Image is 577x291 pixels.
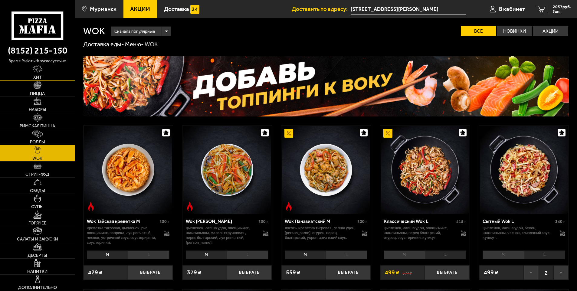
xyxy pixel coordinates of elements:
[187,270,202,276] span: 379 ₽
[183,126,271,214] img: Wok Карри М
[128,250,169,259] li: L
[159,219,169,224] span: 230 г
[30,140,45,144] span: Роллы
[190,5,199,14] img: 15daf4d41897b9f0e9f617042186c801.svg
[114,26,155,37] span: Сначала популярные
[186,218,257,224] div: Wok [PERSON_NAME]
[461,26,496,36] label: Все
[456,219,466,224] span: 415 г
[130,6,150,12] span: Акции
[87,202,96,211] img: Острое блюдо
[539,265,554,280] span: 2
[31,205,44,209] span: Супы
[88,270,103,276] span: 429 ₽
[28,221,46,225] span: Горячее
[87,226,158,245] p: креветка тигровая, цыпленок, рис, овощи микс, паприка, лук репчатый, чеснок, устричный соус, соус...
[286,270,300,276] span: 559 ₽
[125,41,144,48] a: Меню-
[186,250,227,259] li: M
[384,250,425,259] li: M
[484,270,498,276] span: 499 ₽
[258,219,268,224] span: 230 г
[402,270,412,276] s: 574 ₽
[87,250,128,259] li: M
[30,189,45,193] span: Обеды
[83,26,105,36] h1: WOK
[483,226,554,240] p: цыпленок, лапша удон, бекон, шампиньоны, чеснок, сливочный соус, кунжут.
[524,250,565,259] li: L
[554,265,569,280] button: +
[383,129,392,138] img: Акционный
[282,126,370,214] img: Wok Паназиатский M
[384,218,455,224] div: Классический Wok L
[384,226,455,240] p: цыпленок, лапша удон, овощи микс, шампиньоны, перец болгарский, огурец, соус терияки, кунжут.
[18,286,57,290] span: Дополнительно
[555,219,565,224] span: 340 г
[285,226,356,240] p: лосось, креветка тигровая, лапша удон, [PERSON_NAME], огурец, перец болгарский, укроп, азиатский ...
[20,124,55,128] span: Римская пицца
[499,6,525,12] span: В кабинет
[185,202,195,211] img: Острое блюдо
[227,265,272,280] button: Выбрать
[357,219,367,224] span: 200 г
[326,250,367,259] li: L
[480,126,568,214] img: Сытный Wok L
[87,218,158,224] div: Wok Тайская креветка M
[27,270,48,274] span: Напитки
[479,126,569,214] a: Сытный Wok L
[145,41,158,48] div: WOK
[281,126,371,214] a: АкционныйОстрое блюдоWok Паназиатский M
[483,250,524,259] li: M
[30,92,45,96] span: Пицца
[25,172,49,177] span: Стрит-фуд
[553,10,571,13] span: 3 шт.
[182,126,272,214] a: Острое блюдоWok Карри М
[164,6,189,12] span: Доставка
[381,126,469,214] img: Классический Wok L
[385,270,399,276] span: 499 ₽
[29,108,46,112] span: Наборы
[17,237,58,241] span: Салаты и закуски
[28,253,47,258] span: Десерты
[128,265,173,280] button: Выбрать
[90,6,116,12] span: Мурманск
[524,265,539,280] button: −
[84,126,173,214] a: Острое блюдоWok Тайская креветка M
[380,126,470,214] a: АкционныйКлассический Wok L
[497,26,532,36] label: Новинки
[284,129,293,138] img: Акционный
[326,265,371,280] button: Выбрать
[425,265,470,280] button: Выбрать
[32,156,42,161] span: WOK
[284,202,293,211] img: Острое блюдо
[227,250,268,259] li: L
[351,4,466,15] input: Ваш адрес доставки
[292,6,351,12] span: Доставить по адресу:
[186,226,257,245] p: цыпленок, лапша удон, овощи микс, шампиньоны, фасоль стручковая , перец болгарский, лук репчатый,...
[84,126,172,214] img: Wok Тайская креветка M
[533,26,568,36] label: Акции
[83,41,124,48] a: Доставка еды-
[285,250,326,259] li: M
[553,5,571,9] span: 2057 руб.
[33,75,42,80] span: Хит
[425,250,466,259] li: L
[483,218,554,224] div: Сытный Wok L
[285,218,356,224] div: Wok Паназиатский M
